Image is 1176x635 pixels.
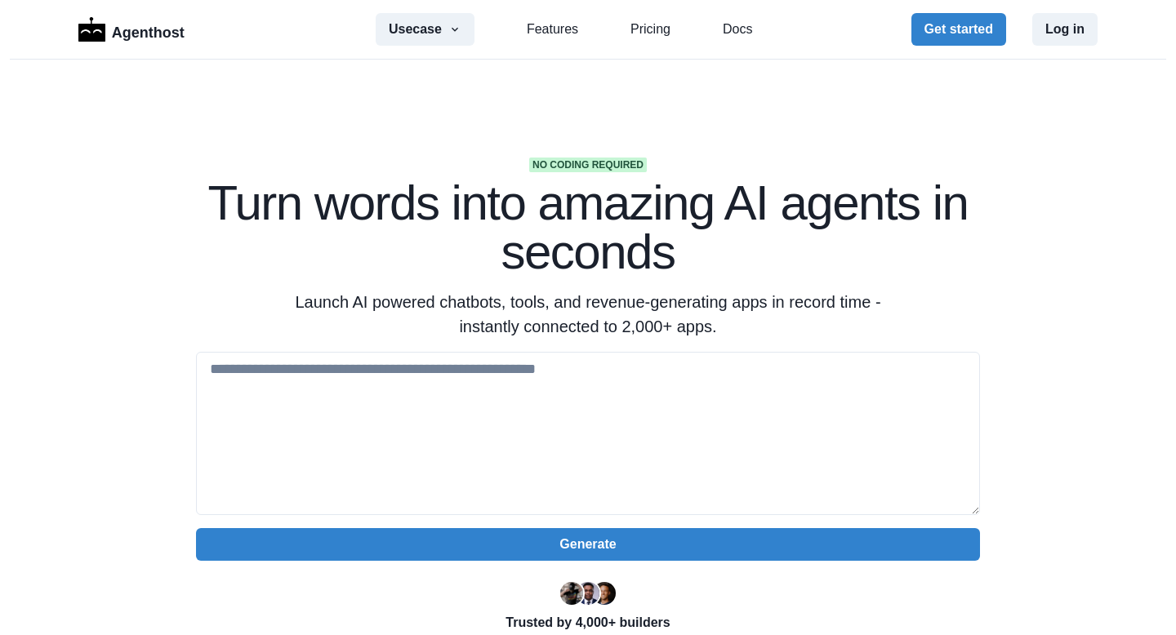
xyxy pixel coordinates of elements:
img: Kent Dodds [593,582,616,605]
a: Docs [723,20,752,39]
p: Launch AI powered chatbots, tools, and revenue-generating apps in record time - instantly connect... [274,290,902,339]
p: Trusted by 4,000+ builders [196,613,980,633]
button: Get started [911,13,1006,46]
button: Usecase [376,13,474,46]
a: LogoAgenthost [78,16,185,44]
span: No coding required [529,158,647,172]
h1: Turn words into amazing AI agents in seconds [196,179,980,277]
p: Agenthost [112,16,185,44]
button: Log in [1032,13,1098,46]
img: Logo [78,17,105,42]
img: Segun Adebayo [577,582,599,605]
button: Generate [196,528,980,561]
img: Ryan Florence [560,582,583,605]
a: Features [527,20,578,39]
a: Pricing [630,20,670,39]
